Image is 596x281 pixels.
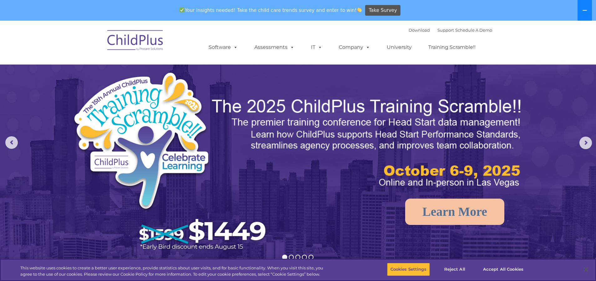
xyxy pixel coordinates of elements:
[305,41,329,54] a: IT
[180,8,184,12] img: ✅
[579,263,593,276] button: Close
[87,67,114,72] span: Phone number
[409,28,430,33] a: Download
[248,41,301,54] a: Assessments
[380,41,418,54] a: University
[87,41,106,46] span: Last name
[177,4,364,16] span: Your insights needed! Take the child care trends survey and enter to win!
[333,41,376,54] a: Company
[20,265,328,277] div: This website uses cookies to create a better user experience, provide statistics about user visit...
[104,26,167,57] img: ChildPlus by Procare Solutions
[387,263,430,276] button: Cookies Settings
[365,5,400,16] a: Take Survey
[409,28,492,33] font: |
[202,41,244,54] a: Software
[480,263,527,276] button: Accept All Cookies
[437,28,454,33] a: Support
[422,41,482,54] a: Training Scramble!!
[405,199,504,225] a: Learn More
[435,263,474,276] button: Reject All
[357,8,362,12] img: 👏
[369,5,397,16] span: Take Survey
[455,28,492,33] a: Schedule A Demo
